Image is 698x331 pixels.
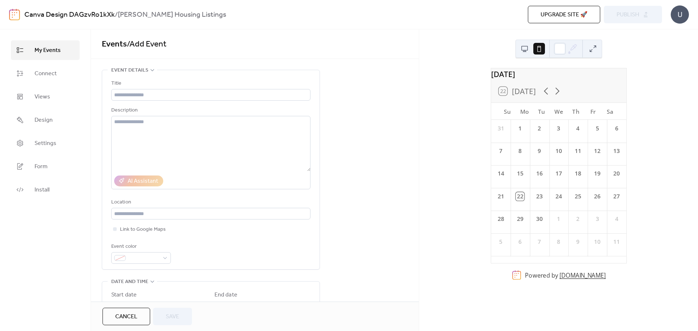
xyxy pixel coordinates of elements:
[111,79,309,88] div: Title
[11,133,80,153] a: Settings
[35,139,56,148] span: Settings
[111,198,309,207] div: Location
[593,124,601,133] div: 5
[35,93,50,101] span: Views
[574,238,582,246] div: 9
[115,8,118,22] b: /
[574,215,582,223] div: 2
[496,215,505,223] div: 28
[11,180,80,199] a: Install
[516,215,524,223] div: 29
[35,186,49,194] span: Install
[11,157,80,176] a: Form
[115,312,137,321] span: Cancel
[593,238,601,246] div: 10
[491,68,626,80] div: [DATE]
[525,271,606,279] div: Powered by
[498,103,516,120] div: Su
[554,170,563,178] div: 17
[567,103,584,120] div: Th
[103,308,150,325] button: Cancel
[496,170,505,178] div: 14
[516,192,524,201] div: 22
[612,124,621,133] div: 6
[671,5,689,24] div: U
[612,147,621,155] div: 13
[584,103,601,120] div: Fr
[554,192,563,201] div: 24
[541,11,587,19] span: Upgrade site 🚀
[35,116,53,125] span: Design
[612,215,621,223] div: 4
[102,36,127,52] a: Events
[528,6,600,23] button: Upgrade site 🚀
[164,301,175,310] span: Time
[11,87,80,106] a: Views
[516,124,524,133] div: 1
[35,69,57,78] span: Connect
[496,147,505,155] div: 7
[593,215,601,223] div: 3
[35,162,48,171] span: Form
[601,103,618,120] div: Sa
[574,147,582,155] div: 11
[127,36,167,52] span: / Add Event
[11,64,80,83] a: Connect
[111,242,169,251] div: Event color
[516,170,524,178] div: 15
[574,192,582,201] div: 25
[574,170,582,178] div: 18
[574,124,582,133] div: 4
[496,124,505,133] div: 31
[111,291,137,299] div: Start date
[533,103,550,120] div: Tu
[24,8,115,22] a: Canva Design DAGzvRo1kXk
[612,238,621,246] div: 11
[554,124,563,133] div: 3
[111,106,309,115] div: Description
[35,46,61,55] span: My Events
[535,192,543,201] div: 23
[593,192,601,201] div: 26
[111,278,148,286] span: Date and time
[550,103,567,120] div: We
[554,215,563,223] div: 1
[516,147,524,155] div: 8
[9,9,20,20] img: logo
[559,271,605,279] a: [DOMAIN_NAME]
[496,238,505,246] div: 5
[516,103,533,120] div: Mo
[496,192,505,201] div: 21
[554,238,563,246] div: 8
[111,301,122,310] span: Date
[535,147,543,155] div: 9
[267,301,278,310] span: Time
[554,147,563,155] div: 10
[535,215,543,223] div: 30
[11,110,80,130] a: Design
[612,192,621,201] div: 27
[612,170,621,178] div: 20
[120,225,166,234] span: Link to Google Maps
[111,66,148,75] span: Event details
[516,238,524,246] div: 6
[214,291,237,299] div: End date
[535,124,543,133] div: 2
[214,301,225,310] span: Date
[593,170,601,178] div: 19
[118,8,226,22] b: [PERSON_NAME] Housing Listings
[593,147,601,155] div: 12
[535,238,543,246] div: 7
[535,170,543,178] div: 16
[11,40,80,60] a: My Events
